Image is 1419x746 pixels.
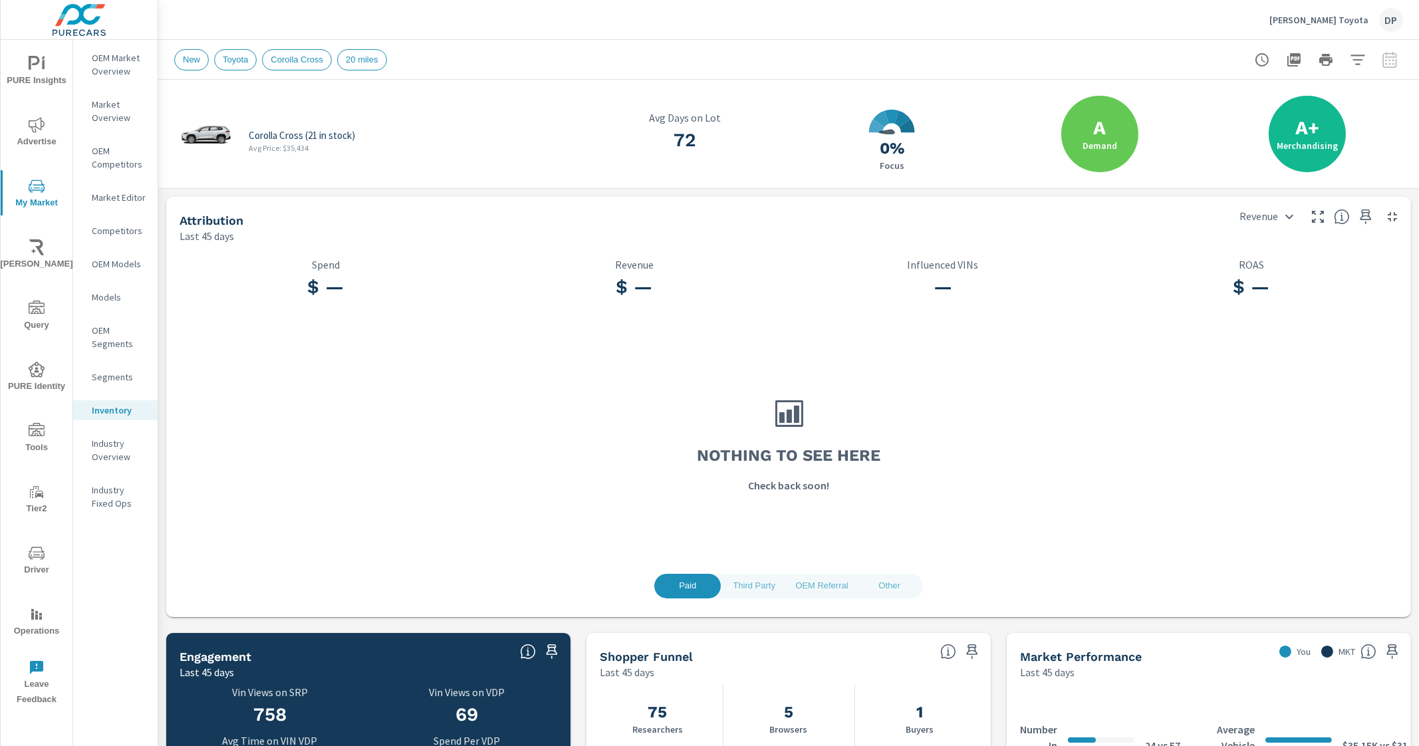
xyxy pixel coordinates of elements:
span: Tier2 [5,484,68,517]
h5: Market Performance [1020,650,1142,664]
button: Make Fullscreen [1307,206,1329,227]
span: Other [864,578,915,594]
span: Leave Feedback [5,660,68,707]
button: Minimize Widget [1382,206,1403,227]
p: [PERSON_NAME] Toyota [1269,14,1368,26]
span: Save this to your personalized report [1382,641,1403,662]
p: Spend [180,259,472,271]
button: Apply Filters [1345,47,1371,73]
span: Query [5,301,68,333]
div: Models [73,287,158,307]
p: Influenced VINs [797,259,1089,271]
p: Focus [880,160,905,172]
span: New [175,55,208,64]
h3: $ — [488,276,781,299]
p: Last 45 days [180,664,234,680]
div: Inventory [73,400,158,420]
div: OEM Models [73,254,158,274]
span: PURE Insights [5,56,68,88]
h3: $ — [1105,276,1398,299]
span: See which channels are bringing the greatest return on your investment. The sale of each VIN can ... [1334,209,1350,225]
label: Demand [1083,140,1117,152]
button: Print Report [1313,47,1339,73]
h3: $ — [180,276,472,299]
span: My Market [5,178,68,211]
p: OEM Segments [92,324,147,350]
img: glamour [180,114,233,154]
h2: A+ [1295,116,1319,140]
div: Market Editor [73,187,158,207]
p: Last 45 days [180,228,234,244]
span: OEM Referral [795,578,848,594]
span: Advertise [5,117,68,150]
p: Vin Views on VDP [376,686,557,698]
p: OEM Competitors [92,144,147,171]
button: "Export Report to PDF" [1281,47,1307,73]
h2: A [1094,116,1106,140]
div: Industry Overview [73,434,158,467]
p: OEM Models [92,257,147,271]
span: Corolla Cross [263,55,331,64]
p: You [1297,645,1311,658]
p: OEM Market Overview [92,51,147,78]
span: See what makes and models are getting noticed based off a score of 0 to 100, with 100 representin... [520,644,536,660]
p: Vin Views on SRP [180,686,360,698]
label: Merchandising [1277,140,1338,152]
span: Tools [5,423,68,455]
div: nav menu [1,40,72,713]
p: Check back soon! [748,477,829,493]
div: Segments [73,367,158,387]
span: Know where every customer is during their purchase journey. View customer activity from first cli... [940,644,956,660]
p: Market Overview [92,98,147,124]
span: PURE Identity [5,362,68,394]
span: Save this to your personalized report [541,641,563,662]
p: Avg Price: $35,434 [249,142,309,154]
p: Industry Overview [92,437,147,463]
div: OEM Segments [73,320,158,354]
div: Revenue [1231,205,1302,228]
p: Segments [92,370,147,384]
span: Operations [5,606,68,639]
p: Last 45 days [1020,664,1075,680]
div: Competitors [73,221,158,241]
h5: Engagement [180,650,251,664]
p: Revenue [488,259,781,271]
div: OEM Competitors [73,141,158,174]
h3: 0% [880,137,905,160]
h3: 758 [180,703,360,726]
p: Models [92,291,147,304]
p: ROAS [1105,259,1398,271]
div: DP [1379,8,1403,32]
div: Market Overview [73,94,158,128]
h5: Shopper Funnel [600,650,693,664]
div: Industry Fixed Ops [73,480,158,513]
span: Understand your inventory, price and days to sell compared to other dealers in your market. [1360,644,1376,660]
span: [PERSON_NAME] [5,239,68,272]
span: Save this to your personalized report [962,641,983,662]
h3: — [797,276,1089,299]
p: Inventory [92,404,147,417]
p: MKT [1339,645,1355,658]
p: Corolla Cross (21 in stock) [249,130,355,142]
h3: Nothing to see here [697,444,880,467]
span: Driver [5,545,68,578]
p: Competitors [92,224,147,237]
span: Paid [662,578,713,594]
p: Industry Fixed Ops [92,483,147,510]
h3: 72 [589,129,781,152]
span: 20 miles [338,55,386,64]
span: Save this to your personalized report [1355,206,1376,227]
h5: Attribution [180,213,243,227]
p: Last 45 days [600,664,654,680]
p: Market Editor [92,191,147,204]
p: Avg Days on Lot [589,112,781,124]
h3: 69 [376,703,557,726]
div: OEM Market Overview [73,48,158,81]
span: Third Party [729,578,779,594]
span: Toyota [215,55,256,64]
